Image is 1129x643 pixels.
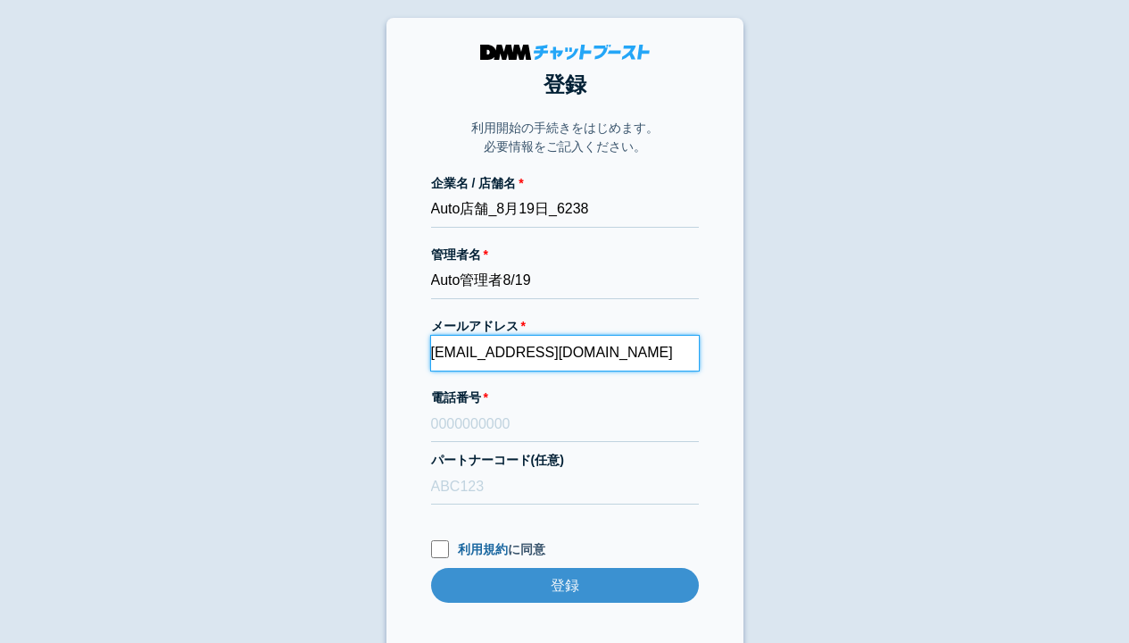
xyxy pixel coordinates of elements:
label: 電話番号 [431,388,699,407]
input: 利用規約に同意 [431,540,449,558]
img: DMMチャットブースト [480,45,650,60]
label: に同意 [431,540,699,559]
input: 株式会社チャットブースト [431,193,699,228]
p: 利用開始の手続きをはじめます。 必要情報をご記入ください。 [471,119,659,156]
input: xxx@cb.com [431,336,699,371]
label: パートナーコード(任意) [431,451,699,470]
input: 会話 太郎 [431,264,699,299]
input: 登録 [431,568,699,603]
label: 企業名 / 店舗名 [431,174,699,193]
h1: 登録 [431,69,699,101]
input: ABC123 [431,470,699,505]
label: メールアドレス [431,317,699,336]
input: 0000000000 [431,407,699,442]
a: 利用規約 [458,542,508,556]
label: 管理者名 [431,246,699,264]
